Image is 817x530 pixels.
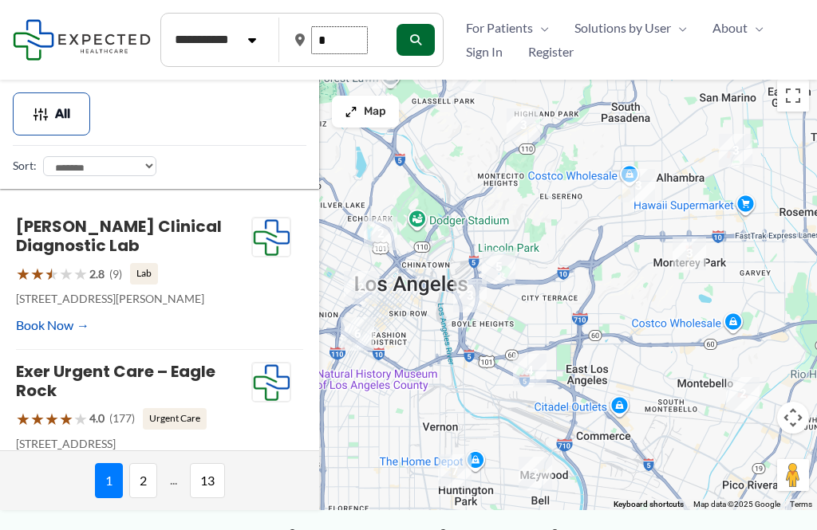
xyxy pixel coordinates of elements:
[95,463,123,498] span: 1
[109,408,135,429] span: (177)
[332,96,399,128] button: Map
[59,259,73,289] span: ★
[33,106,49,122] img: Filter
[515,40,586,64] a: Register
[73,259,88,289] span: ★
[16,215,222,257] a: [PERSON_NAME] Clinical Diagnostic Lab
[447,273,493,319] div: 3
[16,404,30,434] span: ★
[700,16,776,40] a: AboutMenu Toggle
[30,259,45,289] span: ★
[129,463,157,498] span: 2
[666,230,712,277] div: 3
[73,404,88,434] span: ★
[337,265,384,311] div: 2
[16,259,30,289] span: ★
[252,218,290,257] img: Expected Healthcare Logo
[364,105,386,119] span: Map
[89,408,105,429] span: 4.0
[89,264,105,285] span: 2.8
[500,102,547,148] div: 3
[712,128,759,174] div: 3
[720,371,766,417] div: 2
[13,155,37,176] label: Sort:
[453,40,515,64] a: Sign In
[453,16,562,40] a: For PatientsMenu Toggle
[512,450,558,497] div: 2
[466,40,503,64] span: Sign In
[59,404,73,434] span: ★
[712,16,748,40] span: About
[13,92,90,135] button: All
[476,244,522,290] div: 5
[748,16,764,40] span: Menu Toggle
[777,459,809,491] button: Drag Pegman onto the map to open Street View
[16,434,251,454] p: [STREET_ADDRESS]
[334,311,381,357] div: 6
[562,16,700,40] a: Solutions by UserMenu Toggle
[55,108,70,120] span: All
[671,16,687,40] span: Menu Toggle
[13,19,151,60] img: Expected Healthcare Logo - side, dark font, small
[614,499,684,510] button: Keyboard shortcuts
[693,500,780,508] span: Map data ©2025 Google
[45,404,59,434] span: ★
[16,360,215,402] a: Exer Urgent Care – Eagle Rock
[533,16,549,40] span: Menu Toggle
[528,40,574,64] span: Register
[790,500,812,508] a: Terms
[190,463,225,498] span: 13
[16,289,251,309] p: [STREET_ADDRESS][PERSON_NAME]
[130,263,158,284] span: Lab
[109,264,122,285] span: (9)
[16,313,89,337] a: Book Now
[432,448,478,494] div: 7
[507,347,553,394] div: 4
[357,210,404,257] div: 2
[252,363,290,402] img: Expected Healthcare Logo
[45,259,59,289] span: ★
[345,105,357,118] img: Maximize
[164,463,184,498] span: ...
[777,80,809,112] button: Toggle fullscreen view
[777,402,809,434] button: Map camera controls
[615,163,661,209] div: 3
[143,408,207,429] span: Urgent Care
[30,404,45,434] span: ★
[466,16,533,40] span: For Patients
[574,16,671,40] span: Solutions by User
